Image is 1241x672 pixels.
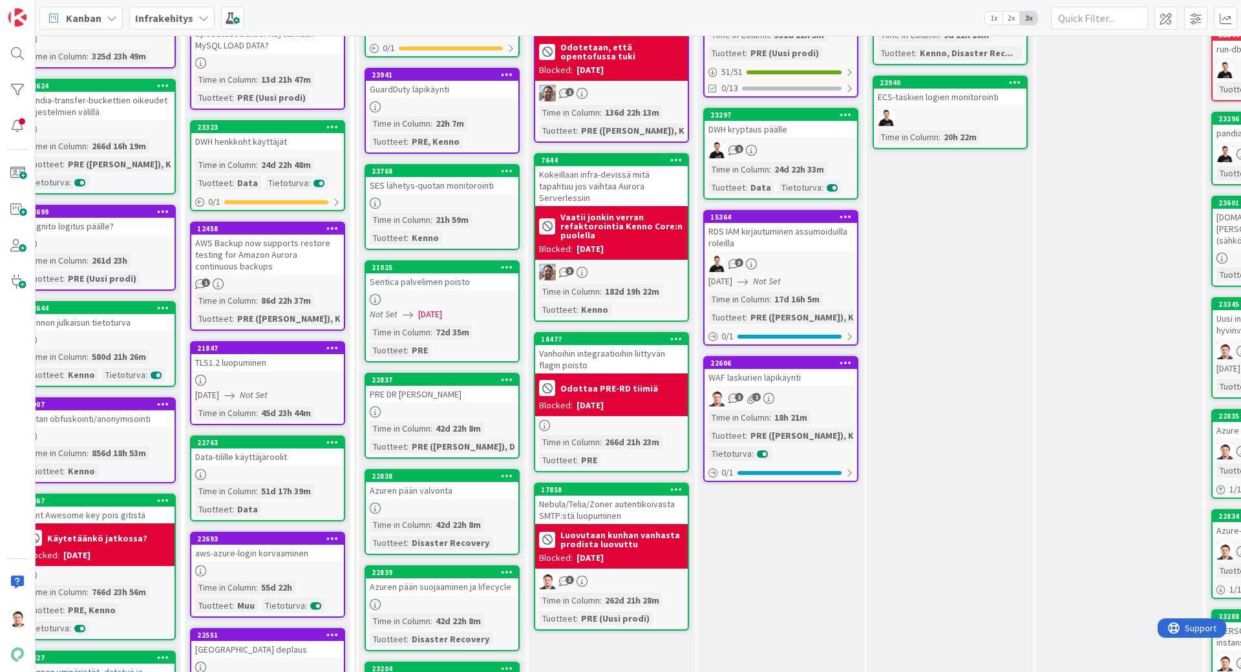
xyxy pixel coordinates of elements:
[366,177,518,194] div: SES lähetys-quotan monitorointi
[880,78,1026,87] div: 23940
[370,308,398,320] i: Not Set
[135,12,193,25] b: Infrakehitys
[87,49,89,63] span: :
[26,253,87,268] div: Time in Column
[535,85,688,101] div: ET
[539,453,576,467] div: Tuotteet
[560,530,684,549] b: Luovutaan kunhan vanhasta prodista luovuttu
[753,275,781,287] i: Not Set
[539,105,600,120] div: Time in Column
[372,167,518,176] div: 23768
[191,448,344,465] div: Data-tilille käyttäjäroolit
[8,646,27,664] img: avatar
[65,464,98,478] div: Kenno
[915,46,917,60] span: :
[22,495,175,507] div: 8467
[256,484,258,498] span: :
[752,393,761,401] span: 2
[191,354,344,371] div: TLS1.2 luopuminen
[22,80,175,120] div: 18624pandia-transfer-buckettien oikeudet järjestelmien välillä
[721,65,743,79] span: 51 / 51
[430,116,432,131] span: :
[747,180,774,194] div: Data
[535,154,688,206] div: 7644Kokeillaan infra-devissä mitä tapahtuu jos vaihtaa Aurora Serverlessiin
[721,81,738,95] span: 0/13
[708,410,769,425] div: Time in Column
[576,123,578,138] span: :
[191,223,344,275] div: 12458AWS Backup now supports restore testing for Amazon Aurora continuous backups
[258,158,314,172] div: 24d 22h 48m
[195,502,232,516] div: Tuotteet
[65,271,140,286] div: PRE (Uusi prodi)
[705,465,857,481] div: 0/1
[22,399,175,410] div: 6907
[63,157,65,171] span: :
[735,393,743,401] span: 1
[197,123,344,132] div: 23323
[939,130,940,144] span: :
[874,109,1026,126] div: JV
[232,90,234,105] span: :
[370,343,407,357] div: Tuotteet
[191,25,344,54] div: Speedtest-builder käyttämään MySQL LOAD DATA?
[22,507,175,523] div: Font Awesome key pois gitistä
[771,292,823,306] div: 17d 16h 5m
[308,176,310,190] span: :
[191,437,344,465] div: 22763Data-tilille käyttäjäroolit
[195,90,232,105] div: Tuotteet
[366,482,518,499] div: Azuren pään valvonta
[708,310,745,324] div: Tuotteet
[258,293,314,308] div: 86d 22h 37m
[232,311,234,326] span: :
[577,63,604,77] div: [DATE]
[28,496,175,505] div: 8467
[22,92,175,120] div: pandia-transfer-buckettien oikeudet järjestelmien välillä
[874,89,1026,105] div: ECS-taskien logien monitorointi
[28,81,175,90] div: 18624
[708,180,745,194] div: Tuotteet
[28,207,175,216] div: 18699
[191,342,344,371] div: 21847TLS1.2 luopuminen
[878,109,895,126] img: JV
[22,206,175,218] div: 18699
[578,123,695,138] div: PRE ([PERSON_NAME]), K...
[372,375,518,384] div: 22837
[708,390,725,406] img: TG
[878,46,915,60] div: Tuotteet
[370,231,407,245] div: Tuotteet
[234,311,352,326] div: PRE ([PERSON_NAME]), K...
[1002,12,1020,25] span: 2x
[705,223,857,251] div: RDS IAM kirjautuminen assumoiduilla roleilla
[710,110,857,120] div: 23297
[705,328,857,344] div: 0/1
[721,466,734,479] span: 0 / 1
[432,518,484,532] div: 42d 22h 8m
[432,116,467,131] div: 22h 7m
[258,484,314,498] div: 51d 17h 39m
[145,368,147,382] span: :
[705,369,857,386] div: WAF laskurien läpikäynti
[191,533,344,562] div: 22693aws-azure-login korvaaminen
[366,470,518,482] div: 22838
[535,333,688,345] div: 18477
[745,310,747,324] span: :
[539,284,600,299] div: Time in Column
[366,262,518,290] div: 21025Sentica palvelimen poisto
[917,46,1016,60] div: Kenno, Disaster Rec...
[191,121,344,150] div: 23323DWH henkkoht käyttäjät
[771,162,827,176] div: 24d 22h 33m
[1020,12,1037,25] span: 3x
[191,437,344,448] div: 22763
[256,72,258,87] span: :
[102,368,145,382] div: Tietoturva
[65,368,98,382] div: Kenno
[541,156,688,165] div: 7644
[8,8,27,26] img: Visit kanbanzone.com
[539,63,573,77] div: Blocked:
[366,165,518,177] div: 23768
[708,162,769,176] div: Time in Column
[366,69,518,81] div: 23941
[985,12,1002,25] span: 1x
[191,194,344,210] div: 0/1
[195,293,256,308] div: Time in Column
